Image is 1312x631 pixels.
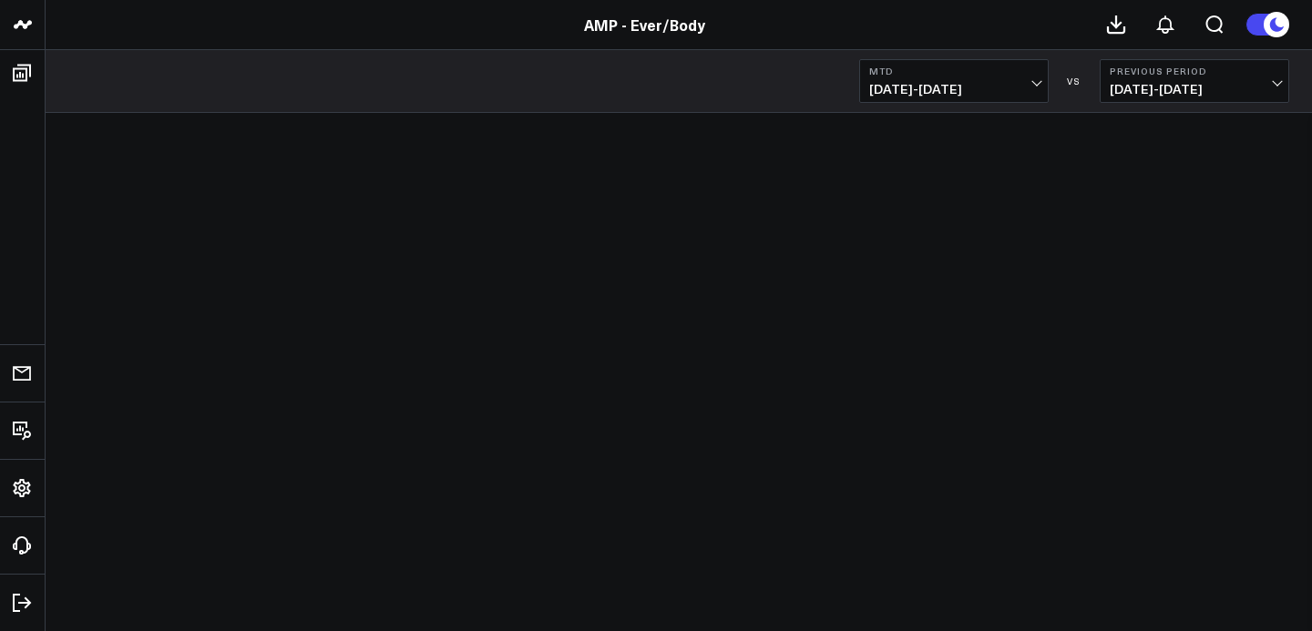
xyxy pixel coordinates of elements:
b: MTD [869,66,1039,76]
button: MTD[DATE]-[DATE] [859,59,1049,103]
b: Previous Period [1110,66,1279,76]
span: [DATE] - [DATE] [1110,82,1279,97]
span: [DATE] - [DATE] [869,82,1039,97]
button: Previous Period[DATE]-[DATE] [1100,59,1289,103]
a: AMP - Ever/Body [584,15,705,35]
div: VS [1058,76,1091,87]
